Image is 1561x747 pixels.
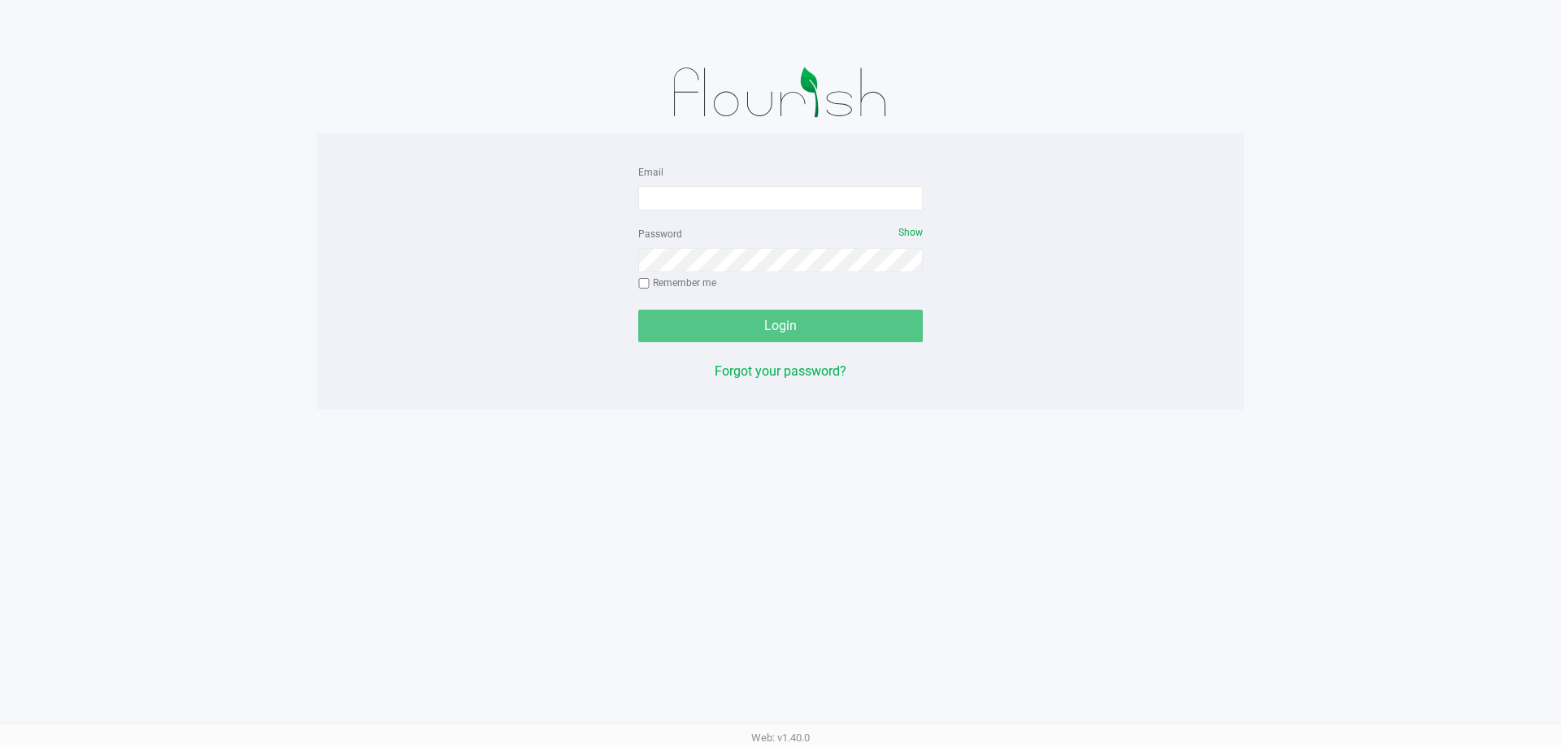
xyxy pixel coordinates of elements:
label: Password [638,227,682,241]
input: Remember me [638,278,650,289]
label: Email [638,165,663,180]
span: Web: v1.40.0 [751,732,810,744]
button: Forgot your password? [715,362,846,381]
label: Remember me [638,276,716,290]
span: Show [898,227,923,238]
